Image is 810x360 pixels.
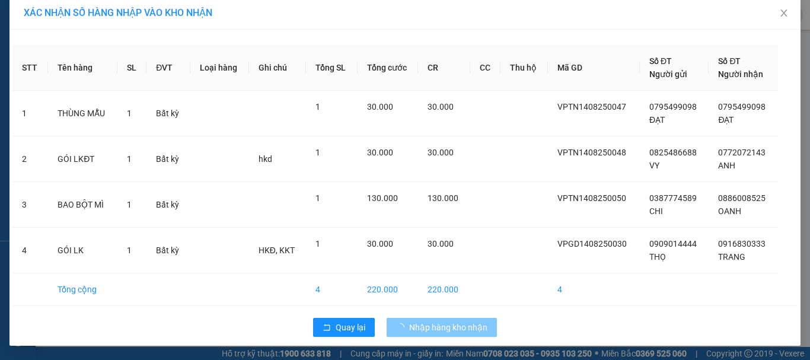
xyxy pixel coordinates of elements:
span: VPTN1408250050 [557,193,626,203]
span: OANH [718,206,741,216]
td: Tổng cộng [48,273,117,306]
td: 220.000 [358,273,419,306]
span: [PERSON_NAME]: [4,77,129,84]
th: STT [12,45,48,91]
span: Người gửi [649,69,687,79]
th: Loại hàng [190,45,249,91]
td: 3 [12,182,48,228]
td: Bất kỳ [146,91,190,136]
span: hkd [259,154,272,164]
span: 0886008525 [718,193,766,203]
span: 1 [127,246,132,255]
span: CHI [649,206,663,216]
span: 0909014444 [649,239,697,249]
span: 30.000 [428,239,454,249]
span: VPTN1408250047 [557,102,626,111]
span: ĐẠT [649,115,665,125]
span: 0916830333 [718,239,766,249]
th: Tổng SL [306,45,357,91]
th: SL [117,45,147,91]
td: 4 [12,228,48,273]
span: THỌ [649,252,666,262]
span: ANH [718,161,735,170]
span: 1 [315,148,320,157]
span: Số ĐT [718,56,741,66]
span: 30.000 [428,148,454,157]
span: Quay lại [336,321,365,334]
th: Tổng cước [358,45,419,91]
span: Bến xe [GEOGRAPHIC_DATA] [94,19,160,34]
span: ĐẠT [718,115,734,125]
span: 1 [127,200,132,209]
span: 30.000 [367,239,393,249]
span: 01 Võ Văn Truyện, KP.1, Phường 2 [94,36,163,50]
span: VPGD1408250030 [557,239,627,249]
td: GÓI LKĐT [48,136,117,182]
span: Hotline: 19001152 [94,53,145,60]
span: ----------------------------------------- [32,64,145,74]
span: HKĐ, KKT [259,246,295,255]
th: Tên hàng [48,45,117,91]
span: 30.000 [367,102,393,111]
th: ĐVT [146,45,190,91]
td: GÓI LK [48,228,117,273]
span: 1 [315,193,320,203]
span: VY [649,161,659,170]
td: Bất kỳ [146,182,190,228]
span: 0825486688 [649,148,697,157]
span: Số ĐT [649,56,672,66]
span: 130.000 [367,193,398,203]
td: 4 [548,273,640,306]
button: rollbackQuay lại [313,318,375,337]
td: 1 [12,91,48,136]
td: 4 [306,273,357,306]
span: close [779,8,789,18]
span: 130.000 [428,193,458,203]
span: 0387774589 [649,193,697,203]
span: In ngày: [4,86,72,93]
span: rollback [323,323,331,333]
span: 1 [315,239,320,249]
td: THÙNG MẪU [48,91,117,136]
span: 1 [315,102,320,111]
span: 15:02:32 [DATE] [26,86,72,93]
span: 30.000 [367,148,393,157]
th: Thu hộ [500,45,548,91]
span: BPQ101408250089 [59,75,129,84]
img: logo [4,7,57,59]
th: Ghi chú [249,45,307,91]
button: Nhập hàng kho nhận [387,318,497,337]
span: 1 [127,109,132,118]
td: Bất kỳ [146,228,190,273]
td: 220.000 [418,273,470,306]
td: 2 [12,136,48,182]
span: XÁC NHẬN SỐ HÀNG NHẬP VÀO KHO NHẬN [24,7,212,18]
span: 30.000 [428,102,454,111]
th: CR [418,45,470,91]
span: 1 [127,154,132,164]
td: BAO BỘT MÌ [48,182,117,228]
span: 0795499098 [649,102,697,111]
span: 0795499098 [718,102,766,111]
span: loading [396,323,409,332]
span: Người nhận [718,69,763,79]
th: Mã GD [548,45,640,91]
span: TRANG [718,252,745,262]
span: 0772072143 [718,148,766,157]
strong: ĐỒNG PHƯỚC [94,7,162,17]
td: Bất kỳ [146,136,190,182]
span: VPTN1408250048 [557,148,626,157]
span: Nhập hàng kho nhận [409,321,487,334]
th: CC [470,45,501,91]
